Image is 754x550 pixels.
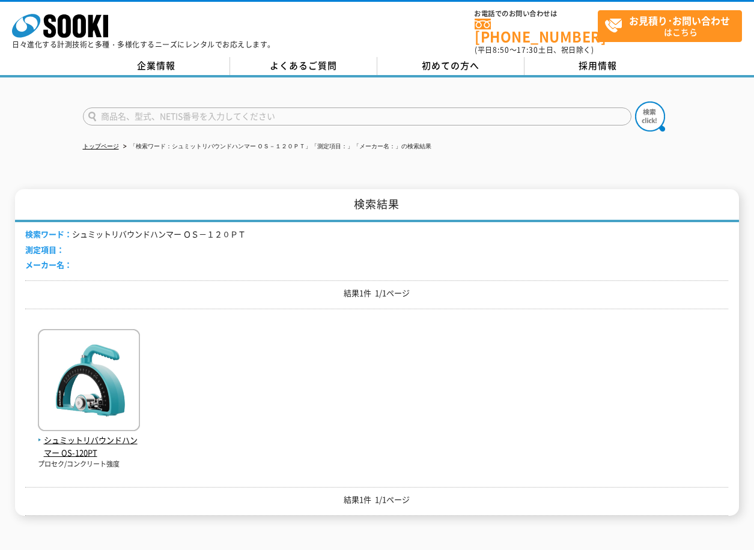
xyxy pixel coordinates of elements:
[38,329,140,434] img: OS-120PT
[629,13,730,28] strong: お見積り･お問い合わせ
[635,101,665,131] img: btn_search.png
[475,44,594,55] span: (平日 ～ 土日、祝日除く)
[121,141,432,153] li: 「検索ワード：シュミットリバウンドハンマー ＯＳ－１２０ＰＴ」「測定項目：」「メーカー名：」の検索結果
[38,422,140,459] a: シュミットリバウンドハンマー OS-120PT
[604,11,741,41] span: はこちら
[15,189,739,222] h1: 検索結果
[25,259,72,270] span: メーカー名：
[25,494,728,506] p: 結果1件 1/1ページ
[475,19,598,43] a: [PHONE_NUMBER]
[25,228,246,241] li: シュミットリバウンドハンマー ＯＳ－１２０ＰＴ
[25,228,72,240] span: 検索ワード：
[25,244,64,255] span: 測定項目：
[83,107,631,125] input: 商品名、型式、NETIS番号を入力してください
[422,59,479,72] span: 初めての方へ
[12,41,275,48] p: 日々進化する計測技術と多種・多様化するニーズにレンタルでお応えします。
[524,57,672,75] a: 採用情報
[230,57,377,75] a: よくあるご質問
[38,459,140,470] p: プロセク/コンクリート強度
[517,44,538,55] span: 17:30
[83,143,119,150] a: トップページ
[493,44,509,55] span: 8:50
[598,10,742,42] a: お見積り･お問い合わせはこちら
[377,57,524,75] a: 初めての方へ
[25,287,728,300] p: 結果1件 1/1ページ
[475,10,598,17] span: お電話でのお問い合わせは
[38,434,140,459] span: シュミットリバウンドハンマー OS-120PT
[83,57,230,75] a: 企業情報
